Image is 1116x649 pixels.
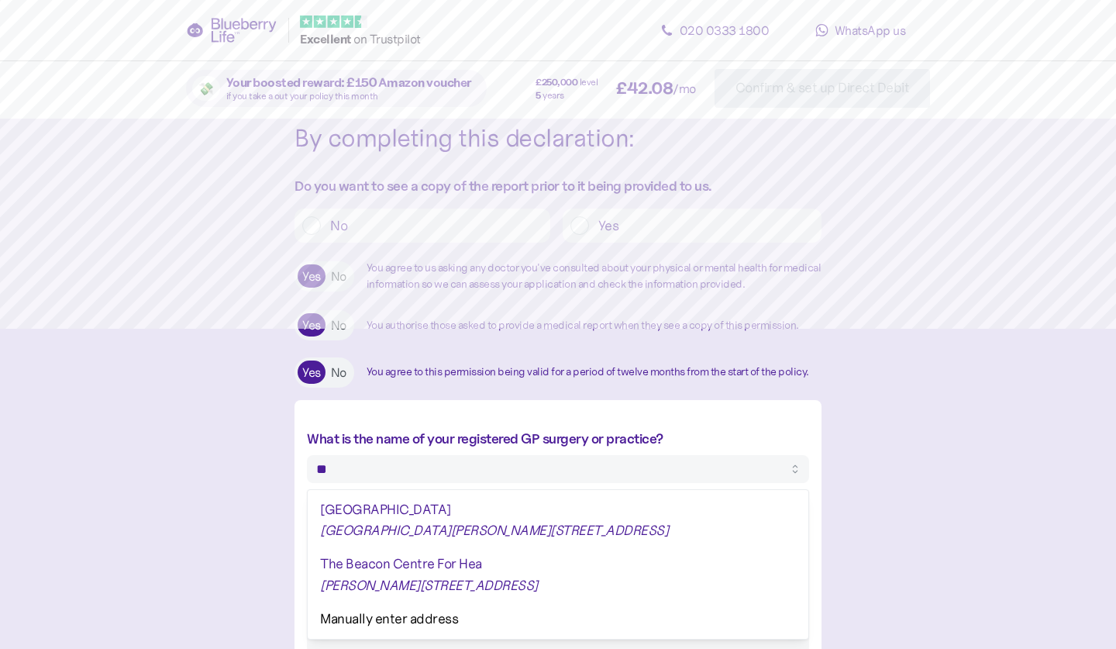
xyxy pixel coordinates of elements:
label: Yes [298,361,325,385]
span: on Trustpilot [353,31,421,47]
span: 020 0333 1800 [680,22,770,38]
a: WhatsApp us [790,15,930,46]
span: Excellent ️ [300,31,353,47]
div: Do you want to see a copy of the report prior to it being provided to us. [294,175,821,196]
div: By completing this declaration: [294,126,821,150]
label: Yes [589,216,814,235]
label: No [321,216,542,235]
span: 💸 [198,82,214,95]
label: No [326,361,351,385]
div: The Beacon Centre For Hea [320,554,796,575]
label: No [326,264,351,288]
span: WhatsApp us [835,22,906,38]
a: 020 0333 1800 [645,15,784,46]
div: [PERSON_NAME][STREET_ADDRESS] [320,575,796,596]
div: You agree to this permission being valid for a period of twelve months from the start of the policy. [367,364,809,381]
span: 5 [536,91,541,100]
label: Yes [298,264,325,288]
span: if you take a out your policy this month [226,90,378,102]
span: level [580,78,598,87]
div: [GEOGRAPHIC_DATA] [320,499,796,520]
label: What is the name of your registered GP surgery or practice? [307,428,663,449]
div: You agree to us asking any doctor you've consulted about your physical or mental health for medic... [367,260,822,293]
div: You authorise those asked to provide a medical report when they see a copy of this permission. [367,317,799,334]
span: £ 250,000 [536,78,577,87]
div: [GEOGRAPHIC_DATA][PERSON_NAME][STREET_ADDRESS] [320,520,796,541]
span: years [542,91,564,100]
div: Manually enter address [311,602,805,636]
span: /mo [673,82,696,95]
span: Your boosted reward: £150 Amazon voucher [226,76,471,88]
span: £ 42.08 [616,81,673,97]
label: No [326,313,351,337]
label: Yes [298,313,325,337]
